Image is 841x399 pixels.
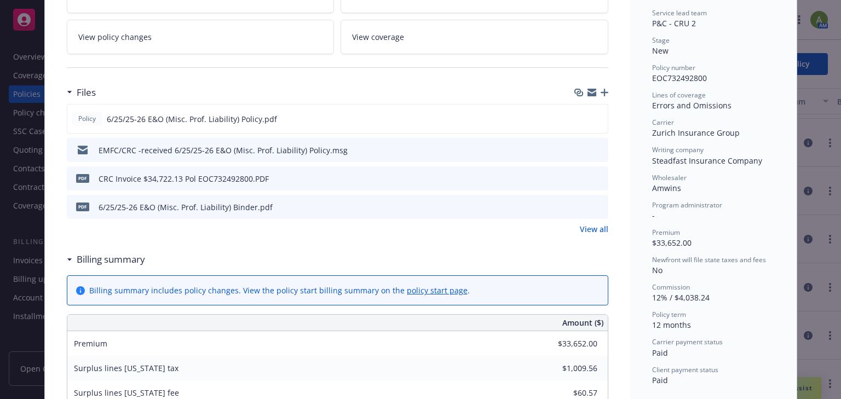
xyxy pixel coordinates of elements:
[652,348,668,358] span: Paid
[652,183,681,193] span: Amwins
[341,20,608,54] a: View coverage
[74,388,179,398] span: Surplus lines [US_STATE] fee
[652,228,680,237] span: Premium
[577,173,585,184] button: download file
[652,100,775,111] div: Errors and Omissions
[74,338,107,349] span: Premium
[89,285,470,296] div: Billing summary includes policy changes. View the policy start billing summary on the .
[652,282,690,292] span: Commission
[76,114,98,124] span: Policy
[652,375,668,385] span: Paid
[652,73,707,83] span: EOC732492800
[652,45,669,56] span: New
[407,285,468,296] a: policy start page
[67,85,96,100] div: Files
[652,255,766,264] span: Newfront will file state taxes and fees
[67,252,145,267] div: Billing summary
[74,363,178,373] span: Surplus lines [US_STATE] tax
[533,336,604,352] input: 0.00
[533,360,604,377] input: 0.00
[577,144,585,156] button: download file
[99,201,273,213] div: 6/25/25-26 E&O (Misc. Prof. Liability) Binder.pdf
[78,31,152,43] span: View policy changes
[652,8,707,18] span: Service lead team
[652,265,663,275] span: No
[107,113,277,125] span: 6/25/25-26 E&O (Misc. Prof. Liability) Policy.pdf
[652,210,655,221] span: -
[652,90,706,100] span: Lines of coverage
[652,18,696,28] span: P&C - CRU 2
[594,144,604,156] button: preview file
[99,173,269,184] div: CRC Invoice $34,722.13 Pol EOC732492800.PDF
[652,238,692,248] span: $33,652.00
[652,310,686,319] span: Policy term
[652,36,670,45] span: Stage
[577,201,585,213] button: download file
[652,118,674,127] span: Carrier
[77,252,145,267] h3: Billing summary
[652,155,762,166] span: Steadfast Insurance Company
[652,128,740,138] span: Zurich Insurance Group
[652,320,691,330] span: 12 months
[652,200,722,210] span: Program administrator
[76,203,89,211] span: pdf
[594,113,603,125] button: preview file
[580,223,608,235] a: View all
[594,173,604,184] button: preview file
[652,292,710,303] span: 12% / $4,038.24
[76,174,89,182] span: PDF
[99,144,348,156] div: EMFC/CRC -received 6/25/25-26 E&O (Misc. Prof. Liability) Policy.msg
[652,173,687,182] span: Wholesaler
[652,365,718,374] span: Client payment status
[652,145,704,154] span: Writing company
[594,201,604,213] button: preview file
[67,20,335,54] a: View policy changes
[562,317,603,328] span: Amount ($)
[352,31,404,43] span: View coverage
[652,337,723,346] span: Carrier payment status
[576,113,585,125] button: download file
[652,63,695,72] span: Policy number
[77,85,96,100] h3: Files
